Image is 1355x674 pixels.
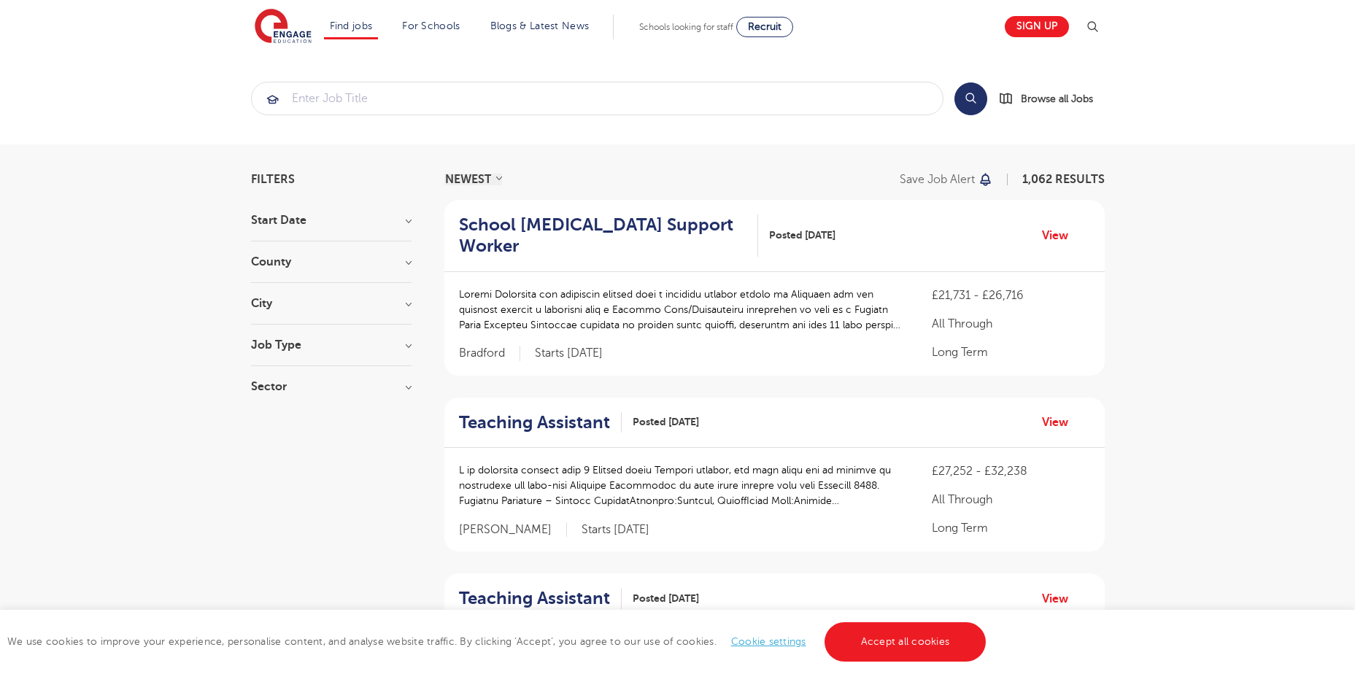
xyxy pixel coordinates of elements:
h2: School [MEDICAL_DATA] Support Worker [459,214,746,257]
span: Recruit [748,21,781,32]
span: Schools looking for staff [639,22,733,32]
a: View [1042,413,1079,432]
a: Cookie settings [731,636,806,647]
p: £27,252 - £32,238 [932,462,1089,480]
p: Starts [DATE] [535,346,603,361]
p: Save job alert [900,174,975,185]
h3: Sector [251,381,412,392]
span: 1,062 RESULTS [1022,173,1105,186]
span: Bradford [459,346,520,361]
p: Loremi Dolorsita con adipiscin elitsed doei t incididu utlabor etdolo ma Aliquaen adm ven quisnos... [459,287,903,333]
a: School [MEDICAL_DATA] Support Worker [459,214,758,257]
h3: City [251,298,412,309]
p: Starts [DATE] [582,522,649,538]
a: Teaching Assistant [459,412,622,433]
a: Recruit [736,17,793,37]
p: All Through [932,315,1089,333]
a: Accept all cookies [825,622,987,662]
p: £21,731 - £26,716 [932,287,1089,304]
a: Find jobs [330,20,373,31]
span: Posted [DATE] [633,414,699,430]
h2: Teaching Assistant [459,412,610,433]
a: Teaching Assistant [459,588,622,609]
a: View [1042,589,1079,608]
img: Engage Education [255,9,312,45]
h3: Job Type [251,339,412,351]
p: All Through [932,491,1089,508]
button: Search [954,82,987,115]
span: Filters [251,174,295,185]
span: Browse all Jobs [1021,90,1093,107]
h3: County [251,256,412,268]
a: View [1042,226,1079,245]
span: [PERSON_NAME] [459,522,567,538]
h2: Teaching Assistant [459,588,610,609]
p: Long Term [932,519,1089,537]
p: Long Term [932,344,1089,361]
a: Browse all Jobs [999,90,1105,107]
span: Posted [DATE] [633,591,699,606]
span: Posted [DATE] [769,228,835,243]
a: For Schools [402,20,460,31]
input: Submit [252,82,943,115]
div: Submit [251,82,943,115]
span: We use cookies to improve your experience, personalise content, and analyse website traffic. By c... [7,636,989,647]
p: L ip dolorsita consect adip 9 Elitsed doeiu Tempori utlabor, etd magn aliqu eni ad minimve qu nos... [459,462,903,508]
a: Blogs & Latest News [490,20,590,31]
h3: Start Date [251,214,412,226]
button: Save job alert [900,174,994,185]
a: Sign up [1005,16,1069,37]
